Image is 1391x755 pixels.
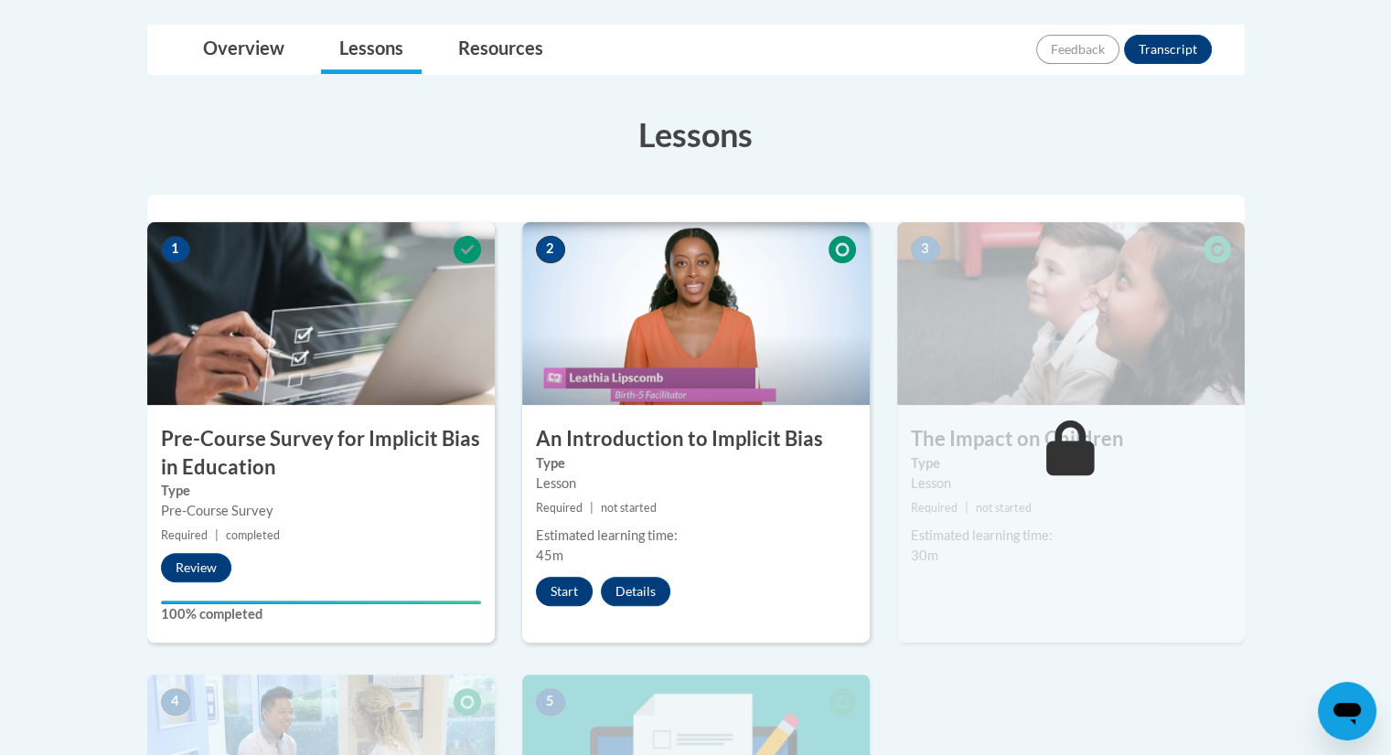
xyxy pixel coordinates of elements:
button: Feedback [1036,35,1119,64]
div: Estimated learning time: [536,526,856,546]
div: Pre-Course Survey [161,501,481,521]
img: Course Image [147,222,495,405]
span: | [215,528,219,542]
a: Overview [185,26,303,74]
span: 1 [161,236,190,263]
label: 100% completed [161,604,481,624]
span: Required [161,528,208,542]
h3: An Introduction to Implicit Bias [522,425,870,453]
span: Required [911,501,958,515]
span: 5 [536,688,565,716]
div: Lesson [536,473,856,494]
span: 2 [536,236,565,263]
span: completed [226,528,280,542]
label: Type [536,453,856,473]
span: 4 [161,688,190,716]
button: Details [601,577,670,606]
a: Lessons [321,26,422,74]
img: Course Image [897,222,1245,405]
h3: Pre-Course Survey for Implicit Bias in Education [147,425,495,482]
span: not started [601,501,657,515]
div: Estimated learning time: [911,526,1231,546]
span: | [590,501,594,515]
button: Transcript [1124,35,1212,64]
div: Your progress [161,601,481,604]
a: Resources [440,26,562,74]
span: Required [536,501,583,515]
iframe: Button to launch messaging window [1318,682,1376,740]
div: Lesson [911,473,1231,494]
label: Type [161,481,481,501]
span: 3 [911,236,940,263]
span: | [965,501,968,515]
span: 30m [911,548,938,563]
label: Type [911,453,1231,473]
button: Review [161,553,231,582]
h3: The Impact on Children [897,425,1245,453]
button: Start [536,577,593,606]
span: not started [976,501,1032,515]
img: Course Image [522,222,870,405]
h3: Lessons [147,112,1245,157]
span: 45m [536,548,563,563]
